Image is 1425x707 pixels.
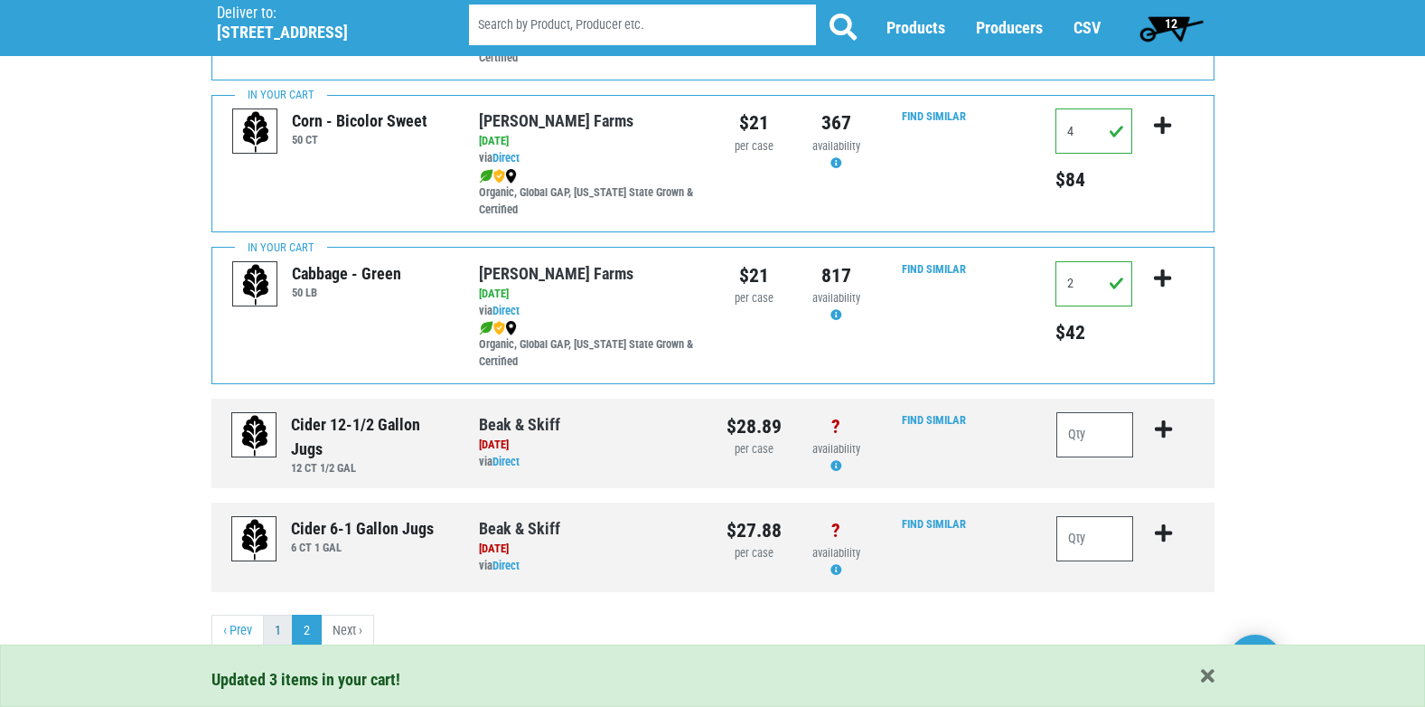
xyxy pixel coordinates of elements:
a: CSV [1073,19,1101,38]
span: availability [812,546,860,560]
div: per case [727,138,782,156]
div: per case [727,545,782,562]
div: Updated 3 items in your cart! [211,667,1214,692]
div: [DATE] [479,437,699,454]
a: Direct [492,455,520,468]
a: Find Similar [902,262,966,276]
a: Direct [492,304,520,317]
a: Find Similar [902,413,966,427]
img: safety-e55c860ca8c00a9c171001a62a92dabd.png [493,169,505,184]
div: Cabbage - Green [292,261,401,286]
div: per case [727,290,782,307]
input: Qty [1056,516,1134,561]
span: availability [812,291,860,305]
a: Direct [492,151,520,165]
div: [DATE] [479,133,698,150]
a: [PERSON_NAME] Farms [479,264,633,283]
div: 817 [809,261,864,290]
img: placeholder-variety-43d6402dacf2d531de610a020419775a.svg [232,517,277,562]
div: via [479,150,698,167]
a: Producers [976,19,1043,38]
a: 2 [292,615,322,647]
div: Corn - Bicolor Sweet [292,108,427,133]
div: 367 [809,108,864,137]
div: Cider 12-1/2 Gallon Jugs [291,412,452,461]
img: safety-e55c860ca8c00a9c171001a62a92dabd.png [493,321,505,335]
span: 12 [1165,16,1177,31]
div: Organic, Global GAP, [US_STATE] State Grown & Certified [479,319,698,371]
h6: 50 CT [292,133,427,146]
img: map_marker-0e94453035b3232a4d21701695807de9.png [505,169,517,184]
h5: [STREET_ADDRESS] [217,23,423,42]
a: Find Similar [902,109,966,123]
div: Cider 6-1 Gallon Jugs [291,516,434,541]
div: $21 [727,261,782,290]
div: $27.88 [727,516,782,545]
img: placeholder-variety-43d6402dacf2d531de610a020419775a.svg [233,262,278,307]
p: Deliver to: [217,5,423,23]
img: leaf-e5c59151409436ccce96b2ca1b28e03c.png [479,321,493,335]
span: availability [812,442,860,456]
a: Direct [492,559,520,572]
h6: 12 CT 1/2 GAL [291,461,452,475]
a: previous [211,615,264,647]
a: 12 [1131,10,1212,46]
h6: 50 LB [292,286,401,299]
a: Beak & Skiff [479,519,560,538]
div: per case [727,441,782,458]
img: placeholder-variety-43d6402dacf2d531de610a020419775a.svg [233,109,278,155]
div: Availability may be subject to change. [809,138,864,173]
h5: Total price [1055,321,1132,344]
div: via [479,558,699,575]
input: Qty [1055,108,1132,154]
div: Organic, Global GAP, [US_STATE] State Grown & Certified [479,167,698,219]
img: leaf-e5c59151409436ccce96b2ca1b28e03c.png [479,169,493,184]
div: [DATE] [479,286,698,303]
input: Search by Product, Producer etc. [469,5,816,46]
input: Qty [1055,261,1132,306]
a: 1 [263,615,293,647]
a: Products [886,19,945,38]
div: ? [809,516,864,545]
div: Availability may be subject to change. [809,290,864,325]
img: map_marker-0e94453035b3232a4d21701695807de9.png [505,321,517,335]
a: Find Similar [902,517,966,531]
h5: Total price [1055,168,1132,192]
a: Beak & Skiff [479,415,560,434]
div: $28.89 [727,412,782,441]
a: [PERSON_NAME] Farms [479,111,633,130]
div: $21 [727,108,782,137]
div: via [479,454,699,471]
div: via [479,303,698,320]
img: placeholder-variety-43d6402dacf2d531de610a020419775a.svg [232,413,277,458]
input: Qty [1056,412,1134,457]
div: ? [809,412,864,441]
div: [DATE] [479,541,699,558]
h6: 6 CT 1 GAL [291,541,434,554]
span: availability [812,139,860,153]
nav: pager [211,615,1214,647]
